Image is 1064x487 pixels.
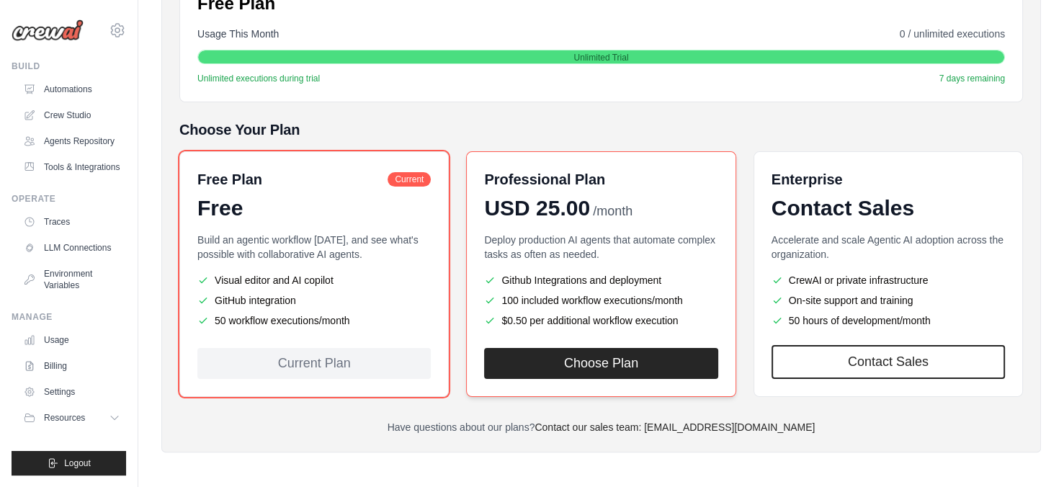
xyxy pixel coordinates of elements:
[573,52,628,63] span: Unlimited Trial
[772,195,1005,221] div: Contact Sales
[17,380,126,403] a: Settings
[197,195,431,221] div: Free
[12,61,126,72] div: Build
[44,412,85,424] span: Resources
[388,172,431,187] span: Current
[197,348,431,379] div: Current Plan
[197,73,320,84] span: Unlimited executions during trial
[197,27,279,41] span: Usage This Month
[17,354,126,377] a: Billing
[12,451,126,475] button: Logout
[772,273,1005,287] li: CrewAI or private infrastructure
[772,233,1005,262] p: Accelerate and scale Agentic AI adoption across the organization.
[179,420,1023,434] p: Have questions about our plans?
[535,421,815,433] a: Contact our sales team: [EMAIL_ADDRESS][DOMAIN_NAME]
[197,293,431,308] li: GitHub integration
[197,169,262,189] h6: Free Plan
[17,78,126,101] a: Automations
[484,293,717,308] li: 100 included workflow executions/month
[484,195,590,221] span: USD 25.00
[197,273,431,287] li: Visual editor and AI copilot
[484,348,717,379] button: Choose Plan
[197,233,431,262] p: Build an agentic workflow [DATE], and see what's possible with collaborative AI agents.
[12,193,126,205] div: Operate
[17,329,126,352] a: Usage
[484,169,605,189] h6: Professional Plan
[772,313,1005,328] li: 50 hours of development/month
[179,120,1023,140] h5: Choose Your Plan
[12,19,84,41] img: Logo
[17,262,126,297] a: Environment Variables
[64,457,91,469] span: Logout
[939,73,1005,84] span: 7 days remaining
[17,406,126,429] button: Resources
[593,202,632,221] span: /month
[484,273,717,287] li: Github Integrations and deployment
[17,130,126,153] a: Agents Repository
[772,169,1005,189] h6: Enterprise
[772,293,1005,308] li: On-site support and training
[12,311,126,323] div: Manage
[484,233,717,262] p: Deploy production AI agents that automate complex tasks as often as needed.
[17,236,126,259] a: LLM Connections
[772,345,1005,379] a: Contact Sales
[17,210,126,233] a: Traces
[484,313,717,328] li: $0.50 per additional workflow execution
[197,313,431,328] li: 50 workflow executions/month
[17,104,126,127] a: Crew Studio
[900,27,1005,41] span: 0 / unlimited executions
[17,156,126,179] a: Tools & Integrations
